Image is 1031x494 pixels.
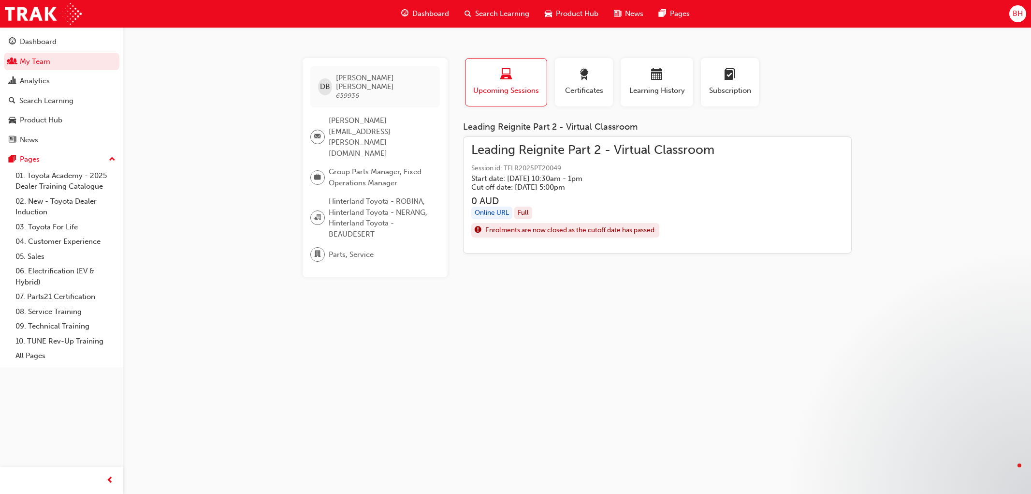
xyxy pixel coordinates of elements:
span: up-icon [109,153,116,166]
span: learningplan-icon [724,69,736,82]
span: car-icon [545,8,552,20]
a: News [4,131,119,149]
a: guage-iconDashboard [393,4,457,24]
a: pages-iconPages [651,4,697,24]
span: Search Learning [475,8,529,19]
span: pages-icon [659,8,666,20]
span: pages-icon [9,155,16,164]
span: exclaim-icon [475,224,481,237]
button: Pages [4,150,119,168]
span: prev-icon [106,475,114,487]
span: email-icon [314,131,321,143]
a: Dashboard [4,33,119,51]
a: 07. Parts21 Certification [12,289,119,304]
a: news-iconNews [606,4,651,24]
span: car-icon [9,116,16,125]
div: Analytics [20,75,50,87]
span: calendar-icon [651,69,663,82]
button: Subscription [701,58,759,106]
h5: Cut off date: [DATE] 5:00pm [471,183,699,192]
span: Enrolments are now closed as the cutoff date has passed. [485,225,656,236]
a: 03. Toyota For Life [12,220,119,235]
span: Subscription [708,85,752,96]
a: car-iconProduct Hub [537,4,606,24]
a: Analytics [4,72,119,90]
span: Session id: TFLR2025PT20049 [471,163,714,174]
span: organisation-icon [314,211,321,224]
span: News [625,8,643,19]
button: Upcoming Sessions [465,58,547,106]
a: 04. Customer Experience [12,234,119,249]
button: DashboardMy TeamAnalyticsSearch LearningProduct HubNews [4,31,119,150]
button: BH [1009,5,1026,22]
span: guage-icon [9,38,16,46]
a: 06. Electrification (EV & Hybrid) [12,264,119,289]
a: Leading Reignite Part 2 - Virtual ClassroomSession id: TFLR2025PT20049Start date: [DATE] 10:30am ... [471,145,843,245]
span: guage-icon [401,8,408,20]
div: Full [514,207,532,220]
div: News [20,135,38,146]
div: Leading Reignite Part 2 - Virtual Classroom [463,122,852,133]
div: Product Hub [20,115,62,126]
a: My Team [4,53,119,71]
div: Search Learning [19,95,73,106]
span: award-icon [578,69,590,82]
a: search-iconSearch Learning [457,4,537,24]
span: Learning History [628,85,686,96]
span: [PERSON_NAME] [PERSON_NAME] [336,74,432,91]
a: All Pages [12,348,119,363]
span: news-icon [614,8,621,20]
span: laptop-icon [500,69,512,82]
button: Certificates [555,58,613,106]
span: Pages [670,8,690,19]
a: 10. TUNE Rev-Up Training [12,334,119,349]
button: Learning History [621,58,693,106]
div: Pages [20,154,40,165]
span: search-icon [9,97,15,105]
span: 639936 [336,91,359,100]
img: Trak [5,3,82,25]
span: Parts, Service [329,249,374,260]
div: Dashboard [20,36,57,47]
span: briefcase-icon [314,171,321,184]
a: 09. Technical Training [12,319,119,334]
span: department-icon [314,248,321,261]
span: Upcoming Sessions [473,85,539,96]
a: 02. New - Toyota Dealer Induction [12,194,119,220]
span: news-icon [9,136,16,145]
a: 05. Sales [12,249,119,264]
a: Search Learning [4,92,119,110]
a: Product Hub [4,111,119,129]
span: Hinterland Toyota - ROBINA, Hinterland Toyota - NERANG, Hinterland Toyota - BEAUDESERT [329,196,432,240]
iframe: Intercom live chat [998,461,1021,484]
span: Certificates [562,85,606,96]
span: people-icon [9,58,16,66]
span: DB [320,81,330,92]
h5: Start date: [DATE] 10:30am - 1pm [471,174,699,183]
div: Online URL [471,207,512,220]
span: Leading Reignite Part 2 - Virtual Classroom [471,145,714,156]
span: chart-icon [9,77,16,86]
span: Group Parts Manager, Fixed Operations Manager [329,166,432,188]
span: Dashboard [412,8,449,19]
a: 01. Toyota Academy - 2025 Dealer Training Catalogue [12,168,119,194]
h3: 0 AUD [471,195,714,207]
span: [PERSON_NAME][EMAIL_ADDRESS][PERSON_NAME][DOMAIN_NAME] [329,115,432,159]
span: BH [1013,8,1023,19]
a: 08. Service Training [12,304,119,319]
span: Product Hub [556,8,598,19]
span: search-icon [465,8,471,20]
